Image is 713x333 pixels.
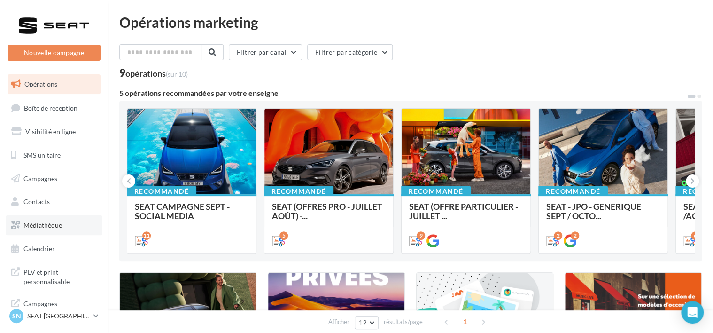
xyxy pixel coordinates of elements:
[264,186,333,197] div: Recommandé
[12,311,21,321] span: SN
[355,316,379,329] button: 12
[23,174,57,182] span: Campagnes
[681,301,704,324] div: Open Intercom Messenger
[691,231,699,240] div: 6
[23,151,61,159] span: SMS unitaire
[6,215,102,235] a: Médiathèque
[27,311,90,321] p: SEAT [GEOGRAPHIC_DATA]
[23,221,62,229] span: Médiathèque
[6,169,102,189] a: Campagnes
[166,70,188,78] span: (sur 10)
[24,80,57,88] span: Opérations
[546,201,641,221] span: SEAT - JPO - GENERIQUE SEPT / OCTO...
[127,186,196,197] div: Recommandé
[417,231,425,240] div: 9
[279,231,288,240] div: 5
[8,45,101,61] button: Nouvelle campagne
[538,186,608,197] div: Recommandé
[6,74,102,94] a: Opérations
[401,186,471,197] div: Recommandé
[125,69,188,78] div: opérations
[384,317,423,326] span: résultats/page
[23,266,97,286] span: PLV et print personnalisable
[457,314,473,329] span: 1
[272,201,382,221] span: SEAT (OFFRES PRO - JUILLET AOÛT) -...
[25,127,76,135] span: Visibilité en ligne
[135,201,230,221] span: SEAT CAMPAGNE SEPT - SOCIAL MEDIA
[554,231,562,240] div: 2
[6,293,102,321] a: Campagnes DataOnDemand
[409,201,518,221] span: SEAT (OFFRE PARTICULIER - JUILLET ...
[142,231,151,240] div: 11
[229,44,302,60] button: Filtrer par canal
[24,103,77,111] span: Boîte de réception
[6,122,102,142] a: Visibilité en ligne
[328,317,349,326] span: Afficher
[6,145,102,165] a: SMS unitaire
[119,15,702,29] div: Opérations marketing
[307,44,393,60] button: Filtrer par catégorie
[119,89,687,97] div: 5 opérations recommandées par votre enseigne
[23,245,55,253] span: Calendrier
[23,198,50,206] span: Contacts
[6,98,102,118] a: Boîte de réception
[8,307,101,325] a: SN SEAT [GEOGRAPHIC_DATA]
[119,68,188,78] div: 9
[23,297,97,317] span: Campagnes DataOnDemand
[359,319,367,326] span: 12
[6,192,102,212] a: Contacts
[6,239,102,259] a: Calendrier
[6,262,102,290] a: PLV et print personnalisable
[571,231,579,240] div: 2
